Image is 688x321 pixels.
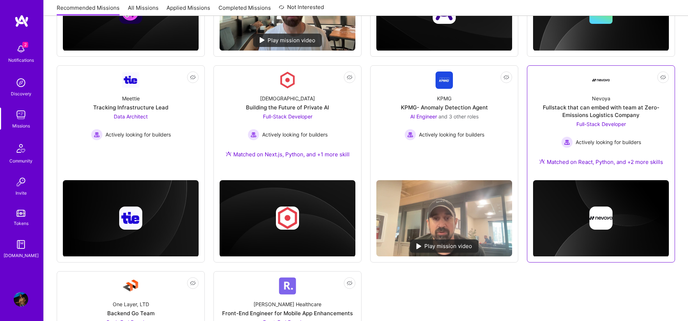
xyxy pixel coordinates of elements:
[220,71,355,167] a: Company Logo[DEMOGRAPHIC_DATA]Building the Future of Private AIFull-Stack Developer Actively look...
[533,180,669,257] img: cover
[190,280,196,286] i: icon EyeClosed
[376,71,512,174] a: Company LogoKPMGKPMG- Anomaly Detection AgentAI Engineer and 3 other rolesActively looking for bu...
[503,74,509,80] i: icon EyeClosed
[105,131,171,138] span: Actively looking for builders
[592,71,610,89] img: Company Logo
[279,71,296,89] img: Company Logo
[12,140,30,157] img: Community
[533,104,669,119] div: Fullstack that can embed with team at Zero-Emissions Logistics Company
[260,37,265,43] img: play
[263,113,312,120] span: Full-Stack Developer
[128,4,159,16] a: All Missions
[107,309,155,317] div: Backend Go Team
[253,34,322,47] div: Play mission video
[14,14,29,27] img: logo
[91,129,103,140] img: Actively looking for builders
[226,151,232,157] img: Ateam Purple Icon
[437,95,451,102] div: KPMG
[254,300,321,308] div: [PERSON_NAME] Healthcare
[12,292,30,307] a: User Avatar
[113,300,149,308] div: One Layer, LTD
[119,207,142,230] img: Company logo
[12,122,30,130] div: Missions
[533,71,669,174] a: Company LogoNevoyaFullstack that can embed with team at Zero-Emissions Logistics CompanyFull-Stac...
[347,280,352,286] i: icon EyeClosed
[14,75,28,90] img: discovery
[404,129,416,140] img: Actively looking for builders
[114,113,148,120] span: Data Architect
[17,210,25,217] img: tokens
[166,4,210,16] a: Applied Missions
[14,108,28,122] img: teamwork
[539,159,545,164] img: Ateam Purple Icon
[9,157,33,165] div: Community
[22,42,28,48] span: 2
[14,220,29,227] div: Tokens
[14,42,28,56] img: bell
[14,237,28,252] img: guide book
[419,131,484,138] span: Actively looking for builders
[576,121,626,127] span: Full-Stack Developer
[8,56,34,64] div: Notifications
[93,104,168,111] div: Tracking Infrastructure Lead
[589,207,613,230] img: Company logo
[226,151,350,158] div: Matched on Next.js, Python, and +1 more skill
[190,74,196,80] i: icon EyeClosed
[279,3,324,16] a: Not Interested
[592,95,610,102] div: Nevoya
[222,309,353,317] div: Front-End Engineer for Mobile App Enhancements
[4,252,39,259] div: [DOMAIN_NAME]
[276,207,299,230] img: Company logo
[57,4,120,16] a: Recommended Missions
[410,239,479,253] div: Play mission video
[438,113,479,120] span: and 3 other roles
[14,175,28,189] img: Invite
[63,180,199,257] img: cover
[122,95,140,102] div: Meettie
[376,180,512,257] img: No Mission
[63,71,199,161] a: Company LogoMeettieTracking Infrastructure LeadData Architect Actively looking for buildersActive...
[14,292,28,307] img: User Avatar
[561,136,573,148] img: Actively looking for builders
[401,104,488,111] div: KPMG- Anomaly Detection Agent
[416,243,421,249] img: play
[660,74,666,80] i: icon EyeClosed
[262,131,328,138] span: Actively looking for builders
[279,277,296,295] img: Company Logo
[436,71,453,89] img: Company Logo
[246,104,329,111] div: Building the Future of Private AI
[220,180,355,257] img: cover
[11,90,31,97] div: Discovery
[410,113,437,120] span: AI Engineer
[248,129,259,140] img: Actively looking for builders
[347,74,352,80] i: icon EyeClosed
[122,72,139,88] img: Company Logo
[122,277,139,295] img: Company Logo
[539,158,663,166] div: Matched on React, Python, and +2 more skills
[16,189,27,197] div: Invite
[576,138,641,146] span: Actively looking for builders
[260,95,315,102] div: [DEMOGRAPHIC_DATA]
[218,4,271,16] a: Completed Missions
